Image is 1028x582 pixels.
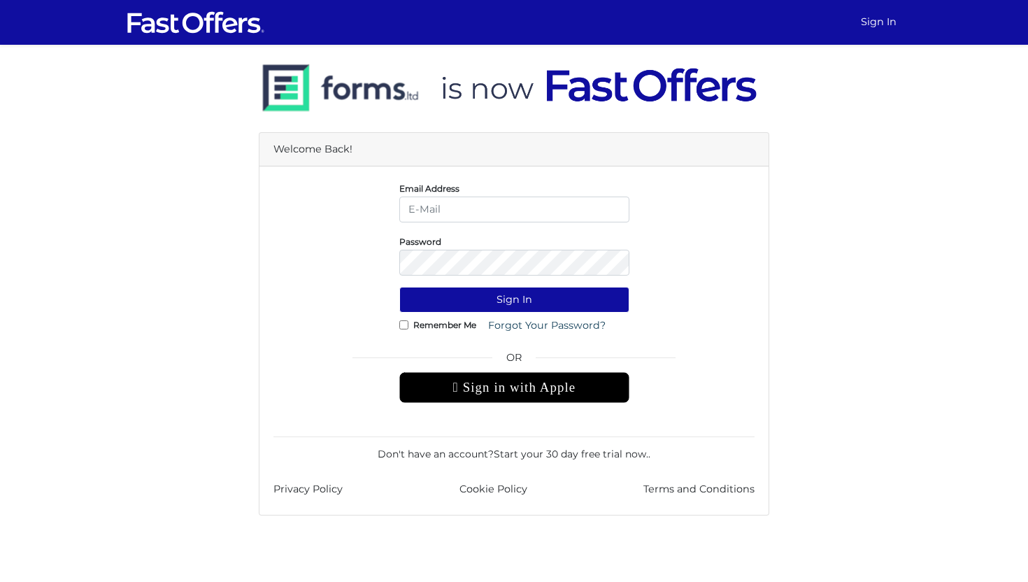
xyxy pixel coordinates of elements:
div: Sign in with Apple [399,372,629,403]
button: Sign In [399,287,629,313]
a: Sign In [855,8,902,36]
a: Forgot Your Password? [479,313,615,339]
input: E-Mail [399,197,629,222]
a: Start your 30 day free trial now. [494,448,648,460]
label: Remember Me [413,323,476,327]
a: Terms and Conditions [643,481,755,497]
div: Welcome Back! [259,133,769,166]
label: Password [399,240,441,243]
label: Email Address [399,187,459,190]
a: Cookie Policy [459,481,527,497]
div: Don't have an account? . [273,436,755,462]
a: Privacy Policy [273,481,343,497]
span: OR [399,350,629,372]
